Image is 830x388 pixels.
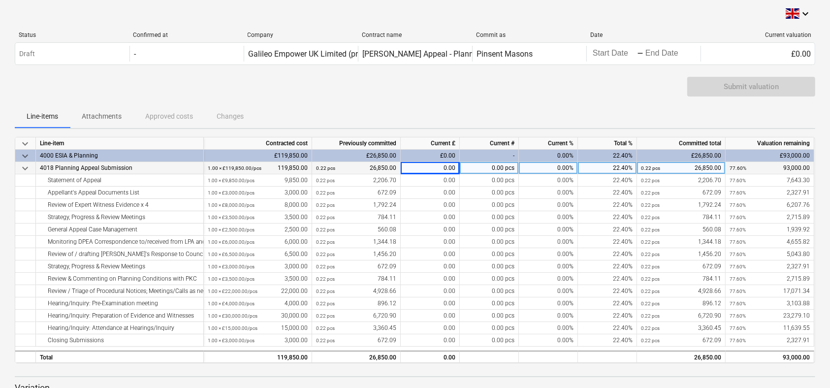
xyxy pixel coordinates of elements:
[27,111,58,122] p: Line-items
[519,174,578,187] div: 0.00%
[248,49,468,59] div: Galileo Empower UK Limited (previously GGE Scotland Limited)
[641,162,721,174] div: 26,850.00
[460,199,519,211] div: 0.00 pcs
[730,352,810,364] div: 93,000.00
[208,260,308,273] div: 3,000.00
[641,334,721,347] div: 672.09
[460,211,519,224] div: 0.00 pcs
[578,260,637,273] div: 22.40%
[460,334,519,347] div: 0.00 pcs
[204,137,312,150] div: Contracted cost
[730,224,810,236] div: 1,939.92
[208,187,308,199] div: 3,000.00
[316,165,335,171] small: 0.22 pcs
[401,334,460,347] div: 0.00
[208,276,255,282] small: 1.00 × £3,500.00 / pcs
[460,137,519,150] div: Current #
[730,313,746,319] small: 77.60%
[641,260,721,273] div: 672.09
[641,301,660,306] small: 0.22 pcs
[643,47,690,61] input: End Date
[208,202,255,208] small: 1.00 × £8,000.00 / pcs
[730,289,746,294] small: 77.60%
[460,260,519,273] div: 0.00 pcs
[208,162,308,174] div: 119,850.00
[460,236,519,248] div: 0.00 pcs
[578,297,637,310] div: 22.40%
[316,248,396,260] div: 1,456.20
[208,334,308,347] div: 3,000.00
[641,285,721,297] div: 4,928.66
[208,224,308,236] div: 2,500.00
[316,334,396,347] div: 672.09
[726,150,814,162] div: £93,000.00
[519,310,578,322] div: 0.00%
[641,289,660,294] small: 0.22 pcs
[316,215,335,220] small: 0.22 pcs
[401,310,460,322] div: 0.00
[208,236,308,248] div: 6,000.00
[578,334,637,347] div: 22.40%
[208,289,257,294] small: 1.00 × £22,000.00 / pcs
[578,310,637,322] div: 22.40%
[519,248,578,260] div: 0.00%
[641,227,660,232] small: 0.22 pcs
[208,215,255,220] small: 1.00 × £3,500.00 / pcs
[519,150,578,162] div: 0.00%
[705,32,811,38] div: Current valuation
[730,276,746,282] small: 77.60%
[316,325,335,331] small: 0.22 pcs
[637,51,643,57] div: -
[362,32,468,38] div: Contract name
[316,187,396,199] div: 672.09
[82,111,122,122] p: Attachments
[641,236,721,248] div: 1,344.18
[641,239,660,245] small: 0.22 pcs
[460,224,519,236] div: 0.00 pcs
[730,297,810,310] div: 3,103.88
[401,297,460,310] div: 0.00
[401,137,460,150] div: Current £
[730,190,746,195] small: 77.60%
[40,334,199,347] div: Closing Submissions
[578,236,637,248] div: 22.40%
[641,273,721,285] div: 784.11
[208,325,257,331] small: 1.00 × £15,000.00 / pcs
[460,150,519,162] div: -
[460,285,519,297] div: 0.00 pcs
[460,162,519,174] div: 0.00 pcs
[134,49,136,59] div: -
[641,338,660,343] small: 0.22 pcs
[641,165,660,171] small: 0.22 pcs
[401,150,460,162] div: £0.00
[208,285,308,297] div: 22,000.00
[316,202,335,208] small: 0.22 pcs
[401,162,460,174] div: 0.00
[641,322,721,334] div: 3,360.45
[730,273,810,285] div: 2,715.89
[401,285,460,297] div: 0.00
[730,178,746,183] small: 77.60%
[208,190,255,195] small: 1.00 × £3,000.00 / pcs
[578,174,637,187] div: 22.40%
[477,49,533,59] div: Pinsent Masons
[316,301,335,306] small: 0.22 pcs
[316,174,396,187] div: 2,206.70
[316,178,335,183] small: 0.22 pcs
[316,276,335,282] small: 0.22 pcs
[316,199,396,211] div: 1,792.24
[316,289,335,294] small: 0.22 pcs
[40,174,199,187] div: Statement of Appeal
[316,236,396,248] div: 1,344.18
[578,248,637,260] div: 22.40%
[40,322,199,334] div: Hearing/Inquiry: Attendance at Hearings/Inquiry
[637,351,726,363] div: 26,850.00
[701,46,815,62] div: £0.00
[316,297,396,310] div: 896.12
[133,32,239,38] div: Confirmed at
[40,187,199,199] div: Appellant's Appeal Documents List
[401,236,460,248] div: 0.00
[519,322,578,334] div: 0.00%
[730,310,810,322] div: 23,279.10
[401,273,460,285] div: 0.00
